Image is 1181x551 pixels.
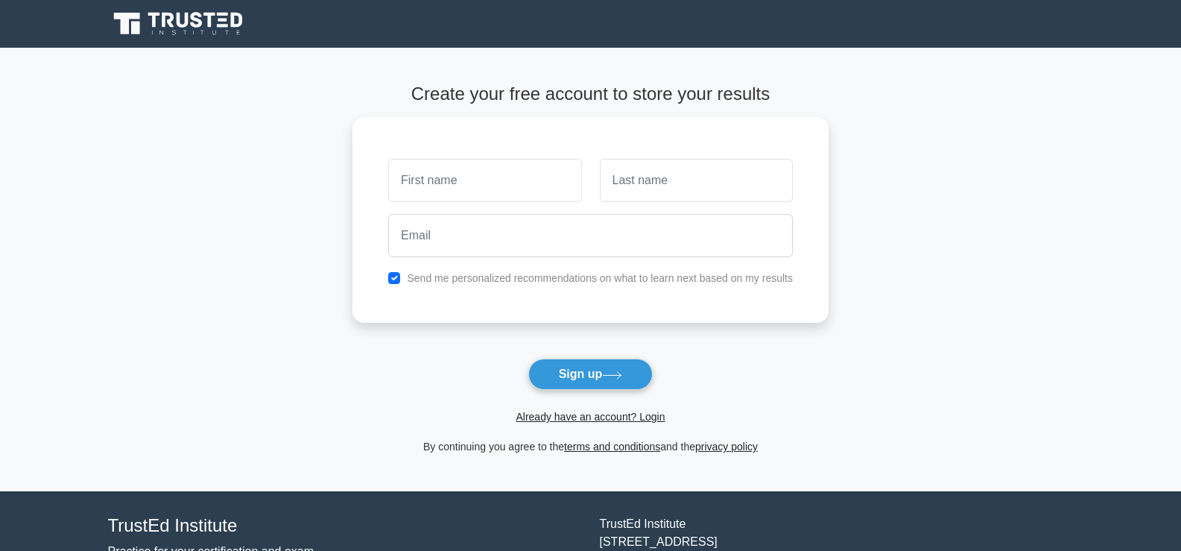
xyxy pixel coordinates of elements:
[388,214,793,257] input: Email
[407,272,793,284] label: Send me personalized recommendations on what to learn next based on my results
[600,159,793,202] input: Last name
[343,438,838,456] div: By continuing you agree to the and the
[695,441,758,453] a: privacy policy
[388,159,581,202] input: First name
[352,84,829,105] h4: Create your free account to store your results
[564,441,660,453] a: terms and conditions
[108,515,582,537] h4: TrustEd Institute
[516,411,665,423] a: Already have an account? Login
[528,359,653,390] button: Sign up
